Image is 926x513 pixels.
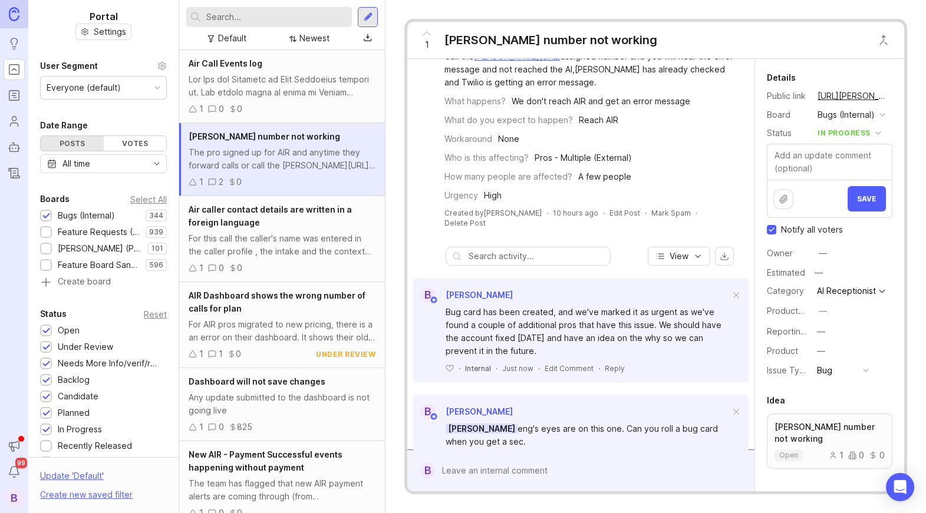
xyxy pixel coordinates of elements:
div: Who is this affecting? [444,151,529,164]
a: Portal [4,59,25,80]
button: Settings [75,24,131,40]
div: · [603,208,605,218]
div: Edit Post [609,208,640,218]
div: · [696,208,697,218]
div: Posts [41,136,104,151]
div: Workaround [444,133,492,145]
div: Update ' Default ' [40,469,104,488]
div: 825 [237,421,252,433]
input: Checkbox to toggle notify voters [767,225,776,234]
div: Bugs (Internal) [58,209,115,222]
button: ProductboardID [815,303,831,319]
div: under review [316,349,375,359]
span: Save [857,194,876,203]
button: export comments [715,247,734,266]
div: Idea [767,393,785,408]
span: [PERSON_NAME] number not working [189,131,340,141]
a: Autopilot [4,137,25,158]
h1: Portal [90,9,118,24]
div: [PERSON_NAME] number not working [444,32,657,48]
div: Board [767,108,808,121]
a: Dashboard will not save changesAny update submitted to the dashboard is not going live10825 [179,368,385,441]
img: member badge [430,296,439,305]
div: 1 [199,176,203,188]
div: Everyone (default) [47,81,121,94]
button: Close button [872,28,895,52]
div: For this call the caller's name was entered in the caller profile , the intake and the context bo... [189,232,375,258]
div: — [819,305,827,317]
a: Roadmaps [4,85,25,106]
div: [PERSON_NAME] (Public) [58,242,142,255]
div: Owner [767,247,808,260]
div: Category [767,284,808,297]
div: Votes [104,136,167,151]
div: Backlog [58,373,90,386]
a: AIR Dashboard shows the wrong number of calls for planFor AIR pros migrated to new pricing, there... [179,282,385,368]
div: Newest [299,32,329,45]
div: Estimated [767,269,805,277]
input: Search... [206,11,347,24]
div: All time [62,157,90,170]
div: AI Receptionist [817,287,876,295]
div: The team has flagged that new AIR payment alerts are coming through (from [GEOGRAPHIC_DATA], into... [189,477,375,503]
div: eng's eyes are on this one. Can you roll a bug card when you get a sec. [446,422,730,448]
div: In Progress [58,423,102,436]
div: Delete Post [444,218,486,228]
div: Add tags [857,488,892,501]
div: — [817,345,825,358]
div: None [498,133,519,145]
div: Open Intercom Messenger [886,473,914,501]
a: Users [4,111,25,132]
span: Air Call Events log [189,58,262,68]
div: Complete [58,456,96,469]
span: 1 [425,38,429,51]
img: Canny Home [9,7,19,21]
div: Pros - Multiple (External) [535,151,632,164]
div: 0 [236,347,241,360]
button: B [4,487,25,508]
div: — [811,265,826,280]
div: Select All [130,196,167,203]
p: 939 [149,227,163,237]
div: 0 [219,102,224,115]
span: View [670,250,688,262]
div: Status [40,307,67,321]
button: Mark Spam [651,208,691,218]
a: Create board [40,277,167,288]
a: [PERSON_NAME] number not workingopen100 [767,413,892,469]
div: Feature Board Sandbox [DATE] [58,259,140,272]
div: Urgency [444,189,478,202]
div: · [459,363,460,373]
div: A few people [578,170,631,183]
div: 0 [848,451,864,459]
button: Notifications [4,461,25,482]
div: — [817,325,825,338]
p: 101 [151,244,163,253]
span: 99 [15,458,27,468]
div: Edit Comment [545,363,594,373]
span: [PERSON_NAME] [446,406,513,416]
div: 1 [199,262,203,274]
div: Reset [144,311,167,317]
div: · [598,363,600,373]
a: 10 hours ago [553,208,598,218]
div: Open [58,324,80,337]
div: · [496,363,497,373]
div: B [420,287,436,303]
button: Save [848,186,886,211]
div: · [645,208,647,218]
div: High [484,189,502,202]
div: 0 [237,262,242,274]
p: open [779,451,798,460]
a: Changelog [4,163,25,184]
span: [PERSON_NAME] [446,290,513,300]
div: Needs More Info/verif/repro [58,357,161,370]
div: 0 [237,102,242,115]
div: Created by [PERSON_NAME] [444,208,542,218]
div: Any update submitted to the dashboard is not going live [189,391,375,417]
div: 1 [199,347,203,360]
button: View [648,247,710,266]
div: — [819,247,827,260]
